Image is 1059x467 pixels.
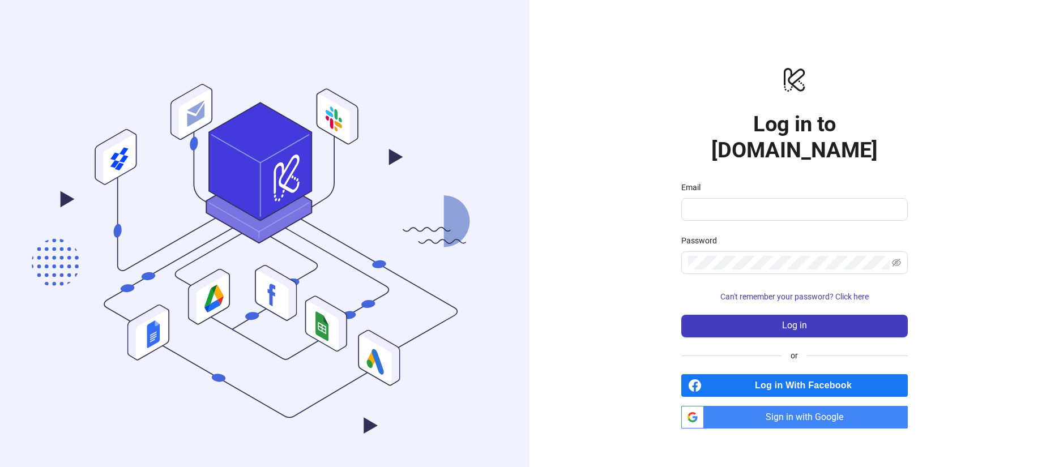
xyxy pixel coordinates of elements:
[782,349,807,362] span: or
[681,111,908,163] h1: Log in to [DOMAIN_NAME]
[720,292,869,301] span: Can't remember your password? Click here
[706,374,908,397] span: Log in With Facebook
[681,234,724,247] label: Password
[681,315,908,337] button: Log in
[688,203,899,216] input: Email
[681,374,908,397] a: Log in With Facebook
[681,406,908,429] a: Sign in with Google
[688,256,890,269] input: Password
[681,288,908,306] button: Can't remember your password? Click here
[681,181,708,194] label: Email
[892,258,901,267] span: eye-invisible
[708,406,908,429] span: Sign in with Google
[782,320,807,331] span: Log in
[681,292,908,301] a: Can't remember your password? Click here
